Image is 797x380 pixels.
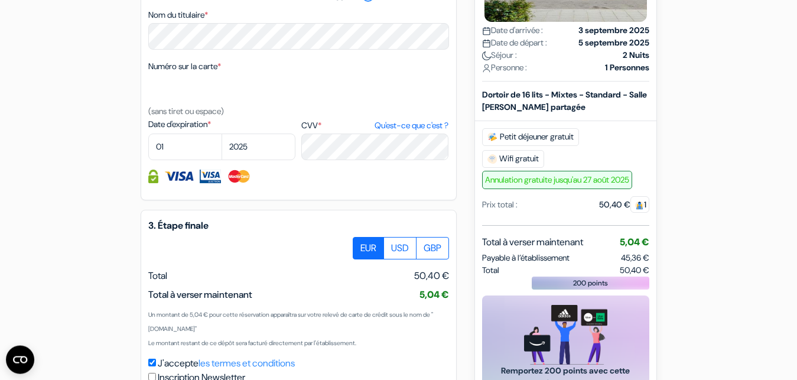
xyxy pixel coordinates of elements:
[621,252,649,263] span: 45,36 €
[148,339,356,347] small: Le montant restant de ce dépôt sera facturé directement par l'établissement.
[148,220,449,231] h5: 3. Étape finale
[227,170,251,183] img: Master Card
[482,61,527,74] span: Personne :
[599,199,649,211] div: 50,40 €
[353,237,449,259] div: Basic radio toggle button group
[482,37,547,49] span: Date de départ :
[620,236,649,248] span: 5,04 €
[482,27,491,35] img: calendar.svg
[414,269,449,283] span: 50,40 €
[482,89,647,112] b: Dortoir de 16 lits - Mixtes - Standard - Salle [PERSON_NAME] partagée
[482,49,517,61] span: Séjour :
[148,60,221,73] label: Numéro sur la carte
[482,264,499,277] span: Total
[148,311,433,333] small: Un montant de 5,04 € pour cette réservation apparaîtra sur votre relevé de carte de crédit sous l...
[200,170,221,183] img: Visa Electron
[148,170,158,183] img: Information de carte de crédit entièrement encryptée et sécurisée
[620,264,649,277] span: 50,40 €
[623,49,649,61] strong: 2 Nuits
[487,132,497,142] img: free_breakfast.svg
[199,357,295,369] a: les termes et conditions
[635,201,644,210] img: guest.svg
[416,237,449,259] label: GBP
[164,170,194,183] img: Visa
[482,150,544,168] span: Wifi gratuit
[148,288,252,301] span: Total à verser maintenant
[482,64,491,73] img: user_icon.svg
[419,288,449,301] span: 5,04 €
[482,235,583,249] span: Total à verser maintenant
[148,9,208,21] label: Nom du titulaire
[301,119,448,132] label: CVV
[375,119,448,132] a: Qu'est-ce que c'est ?
[482,128,579,146] span: Petit déjeuner gratuit
[524,305,607,365] img: gift_card_hero_new.png
[158,356,295,371] label: J'accepte
[482,24,543,37] span: Date d'arrivée :
[605,61,649,74] strong: 1 Personnes
[148,118,295,131] label: Date d'expiration
[6,346,34,374] button: Ouvrir le widget CMP
[148,269,167,282] span: Total
[482,39,491,48] img: calendar.svg
[630,196,649,213] span: 1
[482,252,570,264] span: Payable à l’établissement
[148,106,224,116] small: (sans tiret ou espace)
[482,199,518,211] div: Prix total :
[573,278,608,288] span: 200 points
[482,171,632,189] span: Annulation gratuite jusqu'au 27 août 2025
[482,51,491,60] img: moon.svg
[578,37,649,49] strong: 5 septembre 2025
[383,237,417,259] label: USD
[353,237,384,259] label: EUR
[487,154,497,164] img: free_wifi.svg
[578,24,649,37] strong: 3 septembre 2025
